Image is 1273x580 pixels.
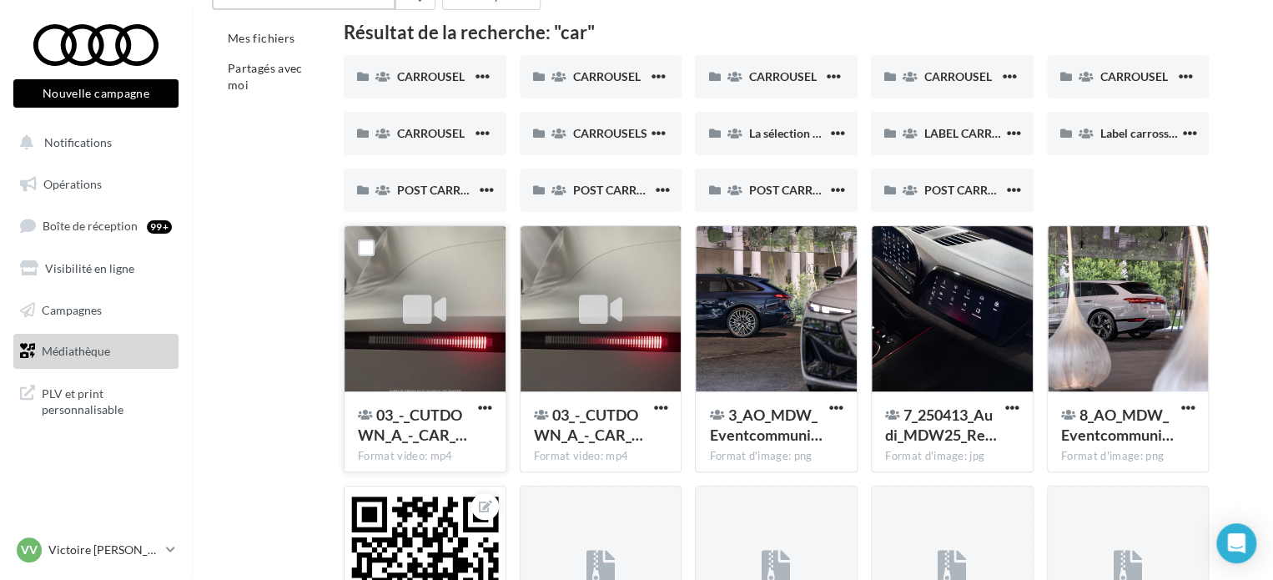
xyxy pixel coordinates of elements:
span: 03_-_CUTDOWN_A_-_CAR_ONLY_9x16_-_INreel_-_ENG [358,406,467,444]
span: Partagés avec moi [228,61,303,92]
div: Format d'image: jpg [885,449,1019,464]
div: Format d'image: png [709,449,843,464]
a: Boîte de réception99+ [10,208,182,244]
span: Campagnes [42,302,102,316]
div: Format video: mp4 [534,449,668,464]
span: CARROUSEL [397,69,465,83]
span: PLV et print personnalisable [42,382,172,418]
span: POST CARROUSEL_LOM1 [573,183,710,197]
div: Format d'image: png [1061,449,1195,464]
span: LABEL CARROSSERIE [924,126,1039,140]
span: Médiathèque [42,344,110,358]
div: Résultat de la recherche: "car" [344,23,1209,42]
span: 7_250413_Audi_MDW25_Recap_Carousel_IG_6 [885,406,997,444]
a: Campagnes [10,293,182,328]
span: Opérations [43,177,102,191]
a: PLV et print personnalisable [10,376,182,425]
a: Médiathèque [10,334,182,369]
span: CARROUSEL [924,69,992,83]
a: VV Victoire [PERSON_NAME] [13,534,179,566]
span: Mes fichiers [228,31,294,45]
button: Nouvelle campagne [13,79,179,108]
span: CARROUSEL [748,69,816,83]
div: Format video: mp4 [358,449,492,464]
span: 03_-_CUTDOWN_A_-_CAR_ONLY_9x16_-_YTshort_-_ENG [534,406,643,444]
a: Opérations [10,167,182,202]
span: VV [21,542,38,558]
span: 3_AO_MDW_Eventcommunication_Carousel_3 [709,406,822,444]
span: La sélection Audi Occasion [748,126,888,140]
span: Notifications [44,135,112,149]
span: POST CARROUSEL [397,183,497,197]
a: Visibilité en ligne [10,251,182,286]
span: POST CARROUSEL_LOM2 [748,183,885,197]
span: Boîte de réception [43,219,138,233]
p: Victoire [PERSON_NAME] [48,542,159,558]
span: 8_AO_MDW_Eventcommunication_Carousel_1 [1061,406,1174,444]
button: Notifications [10,125,175,160]
span: CARROUSEL [573,69,641,83]
div: 99+ [147,220,172,234]
span: POST CARROUSEL_LOM3 [924,183,1061,197]
span: CARROUSEL [397,126,465,140]
span: Visibilité en ligne [45,261,134,275]
div: Open Intercom Messenger [1216,523,1256,563]
span: CARROUSEL [1100,69,1168,83]
span: CARROUSELS [573,126,647,140]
